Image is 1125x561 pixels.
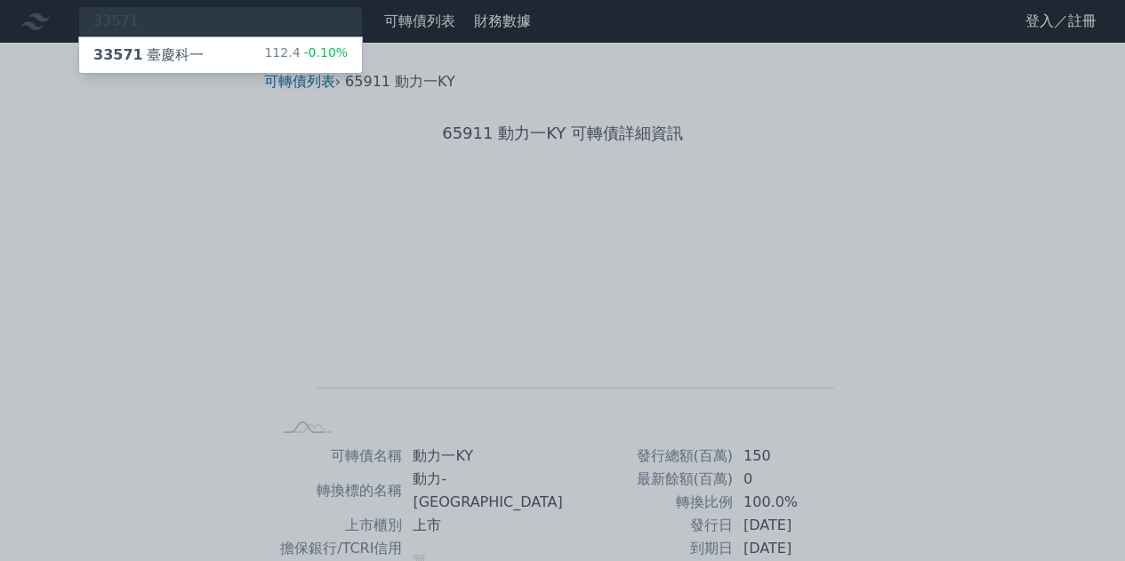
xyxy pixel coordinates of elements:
span: -0.10% [300,45,348,60]
span: 33571 [93,46,143,63]
iframe: Chat Widget [1036,476,1125,561]
div: 臺慶科一 [93,44,204,66]
a: 33571臺慶科一 112.4-0.10% [79,37,362,73]
div: 112.4 [264,44,348,66]
div: 聊天小工具 [1036,476,1125,561]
